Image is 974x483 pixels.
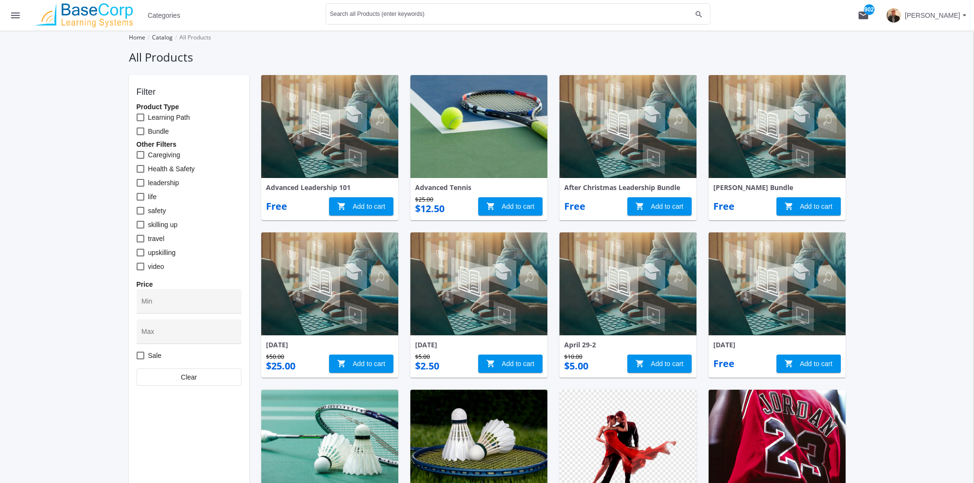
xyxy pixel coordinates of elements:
span: Learning Path [148,112,190,123]
div: [DATE] [415,340,543,350]
mat-icon: shopping_cart [635,198,645,215]
div: $25.00 [266,359,295,373]
mat-icon: shopping_cart [337,198,346,215]
a: Home [129,33,145,41]
span: upskilling [148,247,176,258]
mat-icon: shopping_cart [784,355,794,372]
img: product image [559,75,696,178]
h1: All Products [129,49,846,65]
span: Add to cart [635,355,683,372]
img: product image [410,75,547,178]
span: Add to cart [486,355,534,372]
span: Caregiving [148,149,180,161]
div: $12.50 [415,202,444,216]
img: product image [261,232,398,335]
div: After Christmas Leadership Bundle [564,183,692,192]
span: travel [148,233,164,244]
span: Bundle [148,126,169,137]
div: $2.50 [415,359,439,373]
button: Add to cart [776,197,841,216]
button: Add to cart [627,355,692,373]
span: Add to cart [337,355,385,372]
span: Clear [144,369,234,385]
button: Add to cart [776,355,841,373]
mat-icon: shopping_cart [635,355,645,372]
button: Add to cart [627,197,692,216]
mat-icon: shopping_cart [486,355,495,372]
div: Free [564,200,585,214]
img: product image [559,232,696,335]
img: product image [261,75,398,178]
div: Advanced Tennis [415,183,543,192]
img: logo.png [31,3,137,27]
button: Add to cart [329,197,393,216]
span: life [148,191,157,203]
img: product image [708,232,846,335]
b: Price [137,280,153,288]
mat-icon: shopping_cart [337,355,346,372]
div: [DATE] [266,340,393,350]
div: [DATE] [713,340,841,350]
div: $5.00 [564,359,588,373]
span: skilling up [148,219,177,230]
mat-icon: menu [10,10,21,21]
div: Advanced Leadership 101 [266,183,393,192]
span: Add to cart [486,198,534,215]
div: $25.00 [415,197,444,202]
span: Add to cart [784,355,833,372]
span: safety [148,205,166,216]
span: Categories [148,7,180,24]
img: product image [708,75,846,178]
span: leadership [148,177,179,189]
mat-icon: search [693,10,705,19]
div: $50.00 [266,355,295,359]
span: Add to cart [635,198,683,215]
div: Free [266,200,287,214]
div: [PERSON_NAME] Bundle [713,183,841,192]
mat-icon: mail [858,10,869,21]
div: April 29-2 [564,340,692,350]
img: product image [410,232,547,335]
div: Free [713,200,734,214]
h4: Filter [137,88,241,97]
b: Product Type [137,103,179,111]
div: Free [713,357,734,371]
div: $5.00 [415,355,439,359]
li: All Products [173,31,211,44]
mat-icon: shopping_cart [784,198,794,215]
button: Add to cart [478,197,543,216]
mat-icon: shopping_cart [486,198,495,215]
span: Add to cart [784,198,833,215]
button: Add to cart [329,355,393,373]
button: Add to cart [478,355,543,373]
span: Add to cart [337,198,385,215]
span: Health & Safety [148,163,195,175]
span: Sale [148,350,162,361]
span: video [148,261,164,272]
button: Clear [137,369,241,386]
div: $10.00 [564,355,588,359]
a: Catalog [152,33,173,41]
b: Other Filters [137,140,177,148]
span: [PERSON_NAME] [905,7,960,24]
